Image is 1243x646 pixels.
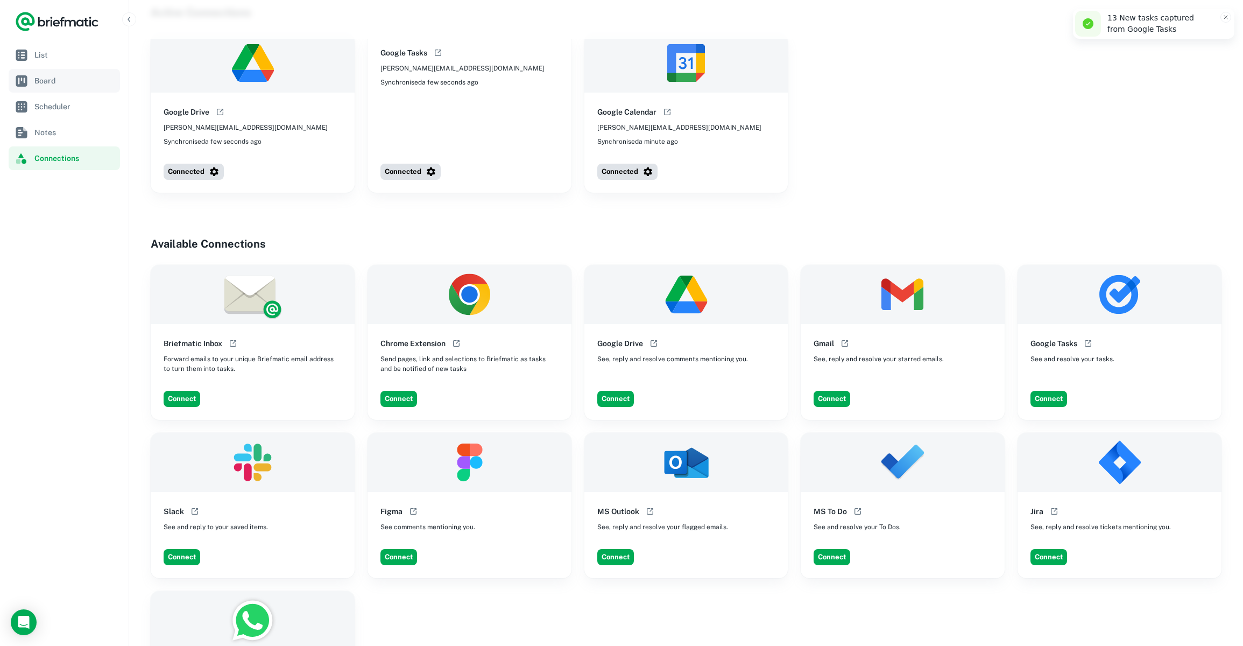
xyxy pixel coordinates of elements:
a: Connections [9,146,120,170]
h6: MS To Do [814,505,847,517]
h6: Briefmatic Inbox [164,338,222,349]
span: Forward emails to your unique Briefmatic email address to turn them into tasks. [164,354,342,374]
span: See comments mentioning you. [380,522,475,532]
h6: Chrome Extension [380,338,446,349]
button: Open help documentation [227,337,239,350]
a: Logo [15,11,99,32]
span: List [34,49,116,61]
button: Connect [597,391,634,407]
span: See and reply to your saved items. [164,522,268,532]
button: Connected [380,164,441,180]
button: Open help documentation [1082,337,1094,350]
img: Google Drive [584,265,788,324]
button: Open help documentation [851,505,864,518]
span: [PERSON_NAME][EMAIL_ADDRESS][DOMAIN_NAME] [597,123,761,132]
button: Connect [814,549,850,565]
span: See, reply and resolve comments mentioning you. [597,354,748,364]
span: Synchronised a few seconds ago [380,78,478,87]
button: Open help documentation [644,505,656,518]
h6: Gmail [814,338,834,349]
h6: Google Tasks [380,47,427,59]
span: Board [34,75,116,87]
h6: Figma [380,505,402,517]
button: Close toast [1220,12,1231,23]
a: Notes [9,121,120,144]
span: Notes [34,127,116,138]
button: Connect [380,391,417,407]
span: Synchronised a minute ago [597,137,678,146]
span: See, reply and resolve your starred emails. [814,354,944,364]
h6: Google Drive [164,106,209,118]
img: Google Calendar [584,33,788,93]
img: MS To Do [801,433,1005,492]
button: Connected [597,164,658,180]
img: Jira [1018,433,1221,492]
h6: Jira [1030,505,1043,517]
img: MS Outlook [584,433,788,492]
span: Send pages, link and selections to Briefmatic as tasks and be notified of new tasks [380,354,559,374]
img: Slack [151,433,355,492]
span: See, reply and resolve your flagged emails. [597,522,728,532]
a: List [9,43,120,67]
h6: MS Outlook [597,505,639,517]
div: 13 New tasks captured from Google Tasks [1107,12,1213,35]
button: Open help documentation [188,505,201,518]
button: Connect [814,391,850,407]
button: Open help documentation [661,106,674,118]
button: Connected [164,164,224,180]
button: Connect [1030,391,1067,407]
img: Gmail [801,265,1005,324]
h6: Google Tasks [1030,338,1077,349]
a: Board [9,69,120,93]
h6: Slack [164,505,184,517]
a: Scheduler [9,95,120,118]
span: [PERSON_NAME][EMAIL_ADDRESS][DOMAIN_NAME] [380,64,545,73]
button: Connect [164,391,200,407]
img: Chrome Extension [368,265,571,324]
button: Open help documentation [407,505,420,518]
button: Open help documentation [1048,505,1061,518]
button: Open help documentation [450,337,463,350]
button: Open help documentation [838,337,851,350]
span: See and resolve your To Dos. [814,522,901,532]
span: See and resolve your tasks. [1030,354,1114,364]
button: Connect [164,549,200,565]
img: Figma [368,433,571,492]
img: Google Tasks [1018,265,1221,324]
button: Open help documentation [647,337,660,350]
h4: Available Connections [151,236,1221,252]
button: Connect [597,549,634,565]
img: Briefmatic Inbox [151,265,355,324]
span: See, reply and resolve tickets mentioning you. [1030,522,1171,532]
div: Open Intercom Messenger [11,609,37,635]
button: Connect [380,549,417,565]
img: Google Drive [151,33,355,93]
span: [PERSON_NAME][EMAIL_ADDRESS][DOMAIN_NAME] [164,123,328,132]
h6: Google Calendar [597,106,656,118]
button: Connect [1030,549,1067,565]
span: Synchronised a few seconds ago [164,137,262,146]
button: Open help documentation [214,106,227,118]
span: Connections [34,152,116,164]
span: Scheduler [34,101,116,113]
h6: Google Drive [597,338,643,349]
button: Open help documentation [432,46,444,59]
